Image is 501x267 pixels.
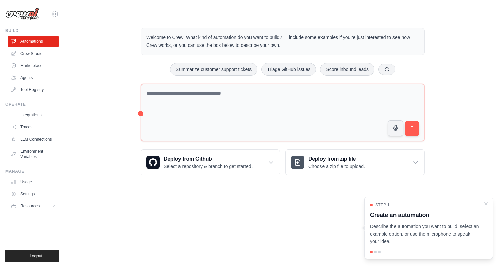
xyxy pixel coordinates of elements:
[8,189,59,199] a: Settings
[483,201,489,206] button: Close walkthrough
[370,210,479,220] h3: Create an automation
[8,201,59,211] button: Resources
[308,155,365,163] h3: Deploy from zip file
[8,72,59,83] a: Agents
[5,28,59,33] div: Build
[8,110,59,120] a: Integrations
[146,34,419,49] p: Welcome to Crew! What kind of automation do you want to build? I'll include some examples if you'...
[8,48,59,59] a: Crew Studio
[20,203,40,209] span: Resources
[164,155,253,163] h3: Deploy from Github
[8,60,59,71] a: Marketplace
[170,63,257,76] button: Summarize customer support tickets
[164,163,253,170] p: Select a repository & branch to get started.
[375,202,390,208] span: Step 1
[320,63,374,76] button: Score inbound leads
[308,163,365,170] p: Choose a zip file to upload.
[30,253,42,259] span: Logout
[5,102,59,107] div: Operate
[8,177,59,187] a: Usage
[8,122,59,132] a: Traces
[8,84,59,95] a: Tool Registry
[5,250,59,262] button: Logout
[370,222,479,245] p: Describe the automation you want to build, select an example option, or use the microphone to spe...
[5,169,59,174] div: Manage
[5,8,39,20] img: Logo
[8,36,59,47] a: Automations
[261,63,316,76] button: Triage GitHub issues
[8,134,59,145] a: LLM Connections
[8,146,59,162] a: Environment Variables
